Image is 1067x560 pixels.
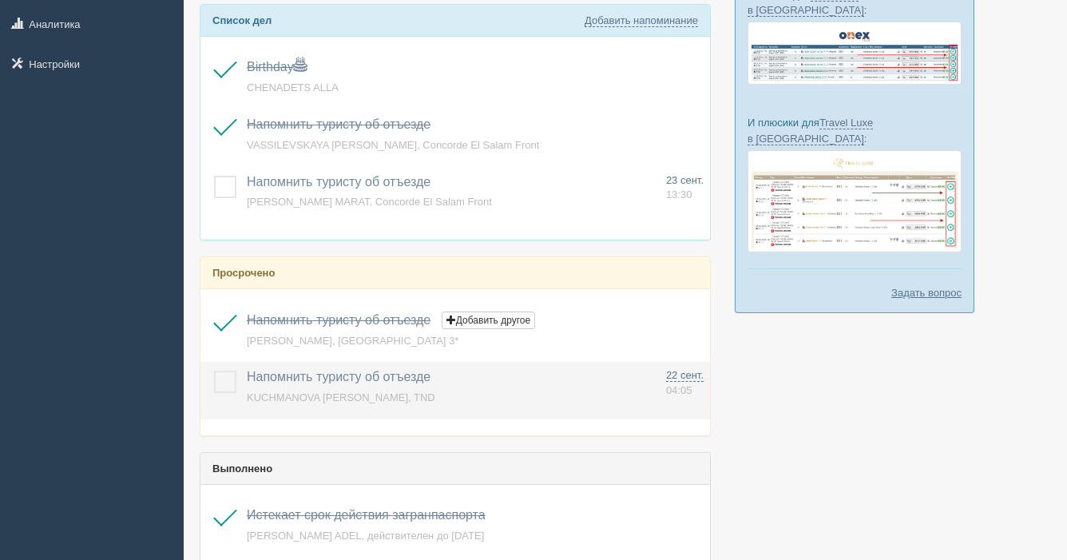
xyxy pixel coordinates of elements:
a: Задать вопрос [891,285,962,300]
a: VASSILEVSKAYA [PERSON_NAME], Concorde El Salam Front [247,139,539,151]
img: onex-tour-proposal-crm-for-travel-agency.png [748,22,962,85]
a: KUCHMANOVA [PERSON_NAME], TND [247,391,435,403]
a: Напомнить туристу об отъезде [247,117,430,131]
a: [PERSON_NAME] ADEL, действителен до [DATE] [247,530,484,542]
span: 22 сент. [666,369,704,382]
a: Напомнить туристу об отъезде [247,313,430,327]
b: Список дел [212,14,272,26]
button: Добавить другое [442,312,535,329]
a: Напомнить туристу об отъезде [247,175,430,189]
a: Напомнить туристу об отъезде [247,370,430,383]
a: 23 сент. 13:30 [666,173,704,203]
img: travel-luxe-%D0%BF%D0%BE%D0%B4%D0%B1%D0%BE%D1%80%D0%BA%D0%B0-%D1%81%D1%80%D0%BC-%D0%B4%D0%BB%D1%8... [748,150,962,253]
a: [PERSON_NAME] MARAT, Concorde El Salam Front [247,196,492,208]
a: Travel Luxe в [GEOGRAPHIC_DATA] [748,117,873,145]
a: [PERSON_NAME], [GEOGRAPHIC_DATA] 3* [247,335,458,347]
a: CHENADETS ALLA [247,81,339,93]
a: Добавить напоминание [585,14,698,27]
b: Выполнено [212,463,272,475]
b: Просрочено [212,267,275,279]
a: Birthday [247,60,307,73]
span: 23 сент. [666,174,704,186]
span: 13:30 [666,189,692,201]
p: И плюсики для : [748,115,962,145]
a: Истекает срок действия загранпаспорта [247,508,486,522]
span: 04:05 [666,384,692,396]
a: 22 сент. 04:05 [666,368,704,398]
